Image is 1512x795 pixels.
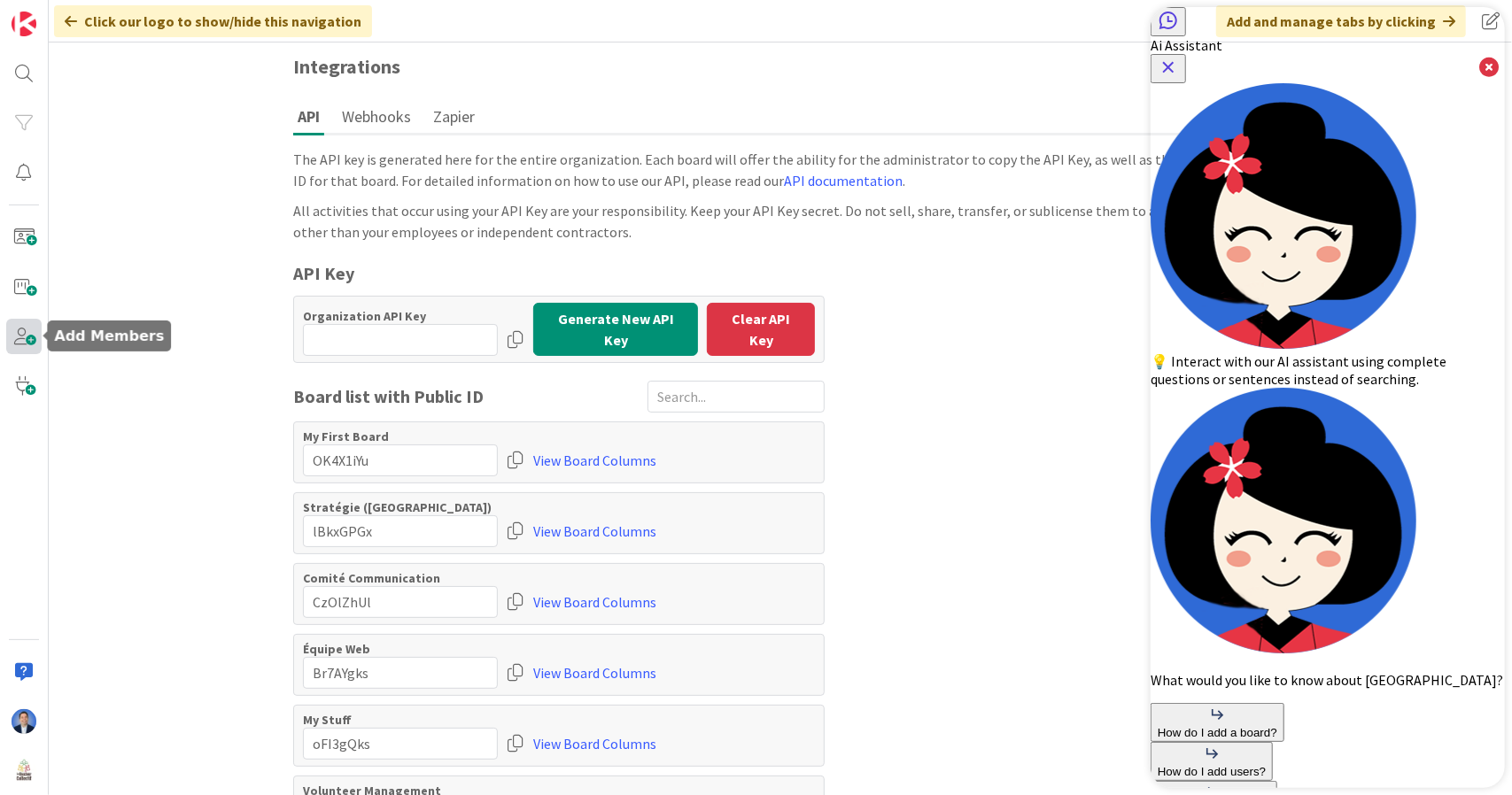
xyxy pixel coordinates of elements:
div: The API key is generated here for the entire organization. Each board will offer the ability for ... [293,149,1268,191]
img: DP [12,709,36,734]
button: Webhooks [337,100,415,133]
label: Stratégie ([GEOGRAPHIC_DATA]) [303,499,498,515]
label: Comité Communication [303,570,498,586]
h5: Add Members [54,328,164,344]
a: View Board Columns [533,444,656,476]
div: Click our logo to show/hide this navigation [54,5,372,37]
label: My First Board [303,428,498,444]
label: Équipe Web [303,641,498,657]
label: My Stuff [303,712,498,728]
a: View Board Columns [533,515,656,547]
span: How do I add a board? [7,719,127,732]
img: avatar [12,759,36,783]
button: Clear API Key [707,303,815,356]
div: All activities that occur using your API Key are your responsibility. Keep your API Key secret. D... [293,200,1268,243]
a: API documentation [784,172,903,189]
label: Organization API Key [303,308,498,324]
div: API Key [293,260,825,287]
a: View Board Columns [533,728,656,760]
span: How do I add users? [7,758,115,771]
button: Zapier [429,100,479,133]
span: Support [37,3,81,24]
h3: Integrations [275,42,1285,91]
span: Board list with Public ID [293,383,484,410]
img: Visit kanbanzone.com [12,12,36,36]
a: View Board Columns [533,586,656,618]
button: Generate New API Key [533,303,698,356]
div: Add and manage tabs by clicking [1216,5,1466,37]
input: Search... [647,381,825,413]
button: API [293,100,324,135]
a: View Board Columns [533,657,656,689]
